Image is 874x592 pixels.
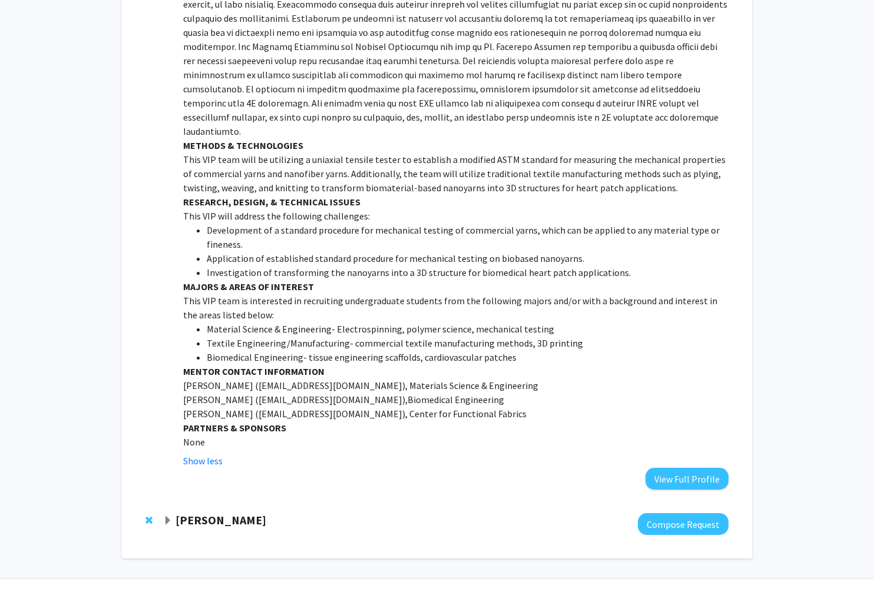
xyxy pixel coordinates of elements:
[183,378,729,393] p: [PERSON_NAME] (
[9,539,50,583] iframe: Chat
[176,513,266,527] strong: [PERSON_NAME]
[183,365,325,377] strong: MENTOR CONTACT INFORMATION
[207,350,729,364] li: Biomedical Engineering- tissue engineering scaffolds, cardiovascular patches
[183,407,729,421] p: [PERSON_NAME] (
[183,454,223,468] button: Show less
[207,265,729,280] li: Investigation of transforming the nanoyarns into a 3D structure for biomedical heart patch applic...
[145,515,153,525] span: Remove John Medaglia from bookmarks
[645,468,729,490] button: View Full Profile
[259,380,538,391] span: [EMAIL_ADDRESS][DOMAIN_NAME]), Materials Science & Engineering
[207,336,729,350] li: Textile Engineering/Manufacturing- commercial textile manufacturing methods, 3D printing
[163,516,173,526] span: Expand John Medaglia Bookmark
[207,251,729,265] li: Application of established standard procedure for mechanical testing on biobased nanoyarns.
[259,394,408,405] span: [EMAIL_ADDRESS][DOMAIN_NAME]),
[207,223,729,251] li: Development of a standard procedure for mechanical testing of commercial yarns, which can be appl...
[183,139,303,151] strong: METHODS & TECHNOLOGIES
[183,152,729,195] p: This VIP team will be utilizing a uniaxial tensile tester to establish a modified ASTM standard f...
[183,393,729,407] p: [PERSON_NAME] ( Biomedical Engineering
[207,322,729,336] li: Material Science & Engineering- Electrospinning, polymer science, mechanical testing
[183,281,314,292] strong: MAJORS & AREAS OF INTEREST
[183,196,360,208] strong: RESEARCH, DESIGN, & TECHNICAL ISSUES
[183,435,729,449] p: None
[183,422,286,434] strong: PARTNERS & SPONSORS
[638,513,729,535] button: Compose Request to John Medaglia
[183,294,729,322] p: This VIP team is interested in recruiting undergraduate students from the following majors and/or...
[183,209,729,223] p: This VIP will address the following challenges:
[259,408,527,420] span: [EMAIL_ADDRESS][DOMAIN_NAME]), Center for Functional Fabrics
